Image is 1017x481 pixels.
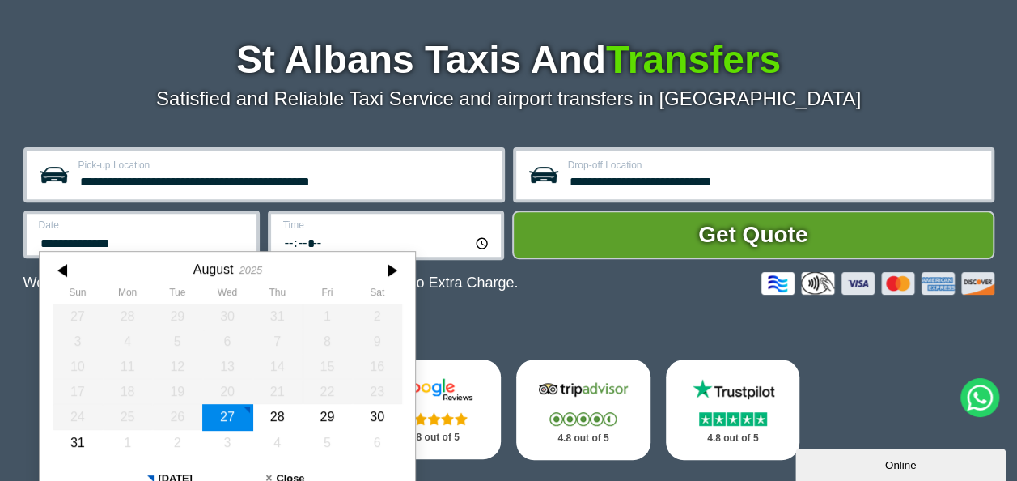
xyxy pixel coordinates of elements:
th: Tuesday [152,287,202,303]
div: 17 August 2025 [53,379,103,404]
div: 14 August 2025 [252,354,302,379]
div: 01 September 2025 [102,430,152,455]
th: Saturday [352,287,402,303]
img: Stars [400,412,468,425]
div: 28 August 2025 [252,404,302,429]
img: Google [385,377,482,402]
div: 21 August 2025 [252,379,302,404]
div: 05 September 2025 [302,430,352,455]
div: 04 September 2025 [252,430,302,455]
th: Friday [302,287,352,303]
div: 18 August 2025 [102,379,152,404]
a: Tripadvisor Stars 4.8 out of 5 [516,360,650,460]
div: 30 July 2025 [202,304,252,329]
div: 29 August 2025 [302,404,352,429]
img: Stars [549,412,617,426]
div: 31 August 2025 [53,430,103,455]
div: 15 August 2025 [302,354,352,379]
div: 01 August 2025 [302,304,352,329]
div: August [193,262,233,277]
div: 03 September 2025 [202,430,252,455]
label: Time [283,220,491,230]
div: 26 August 2025 [152,404,202,429]
button: Get Quote [512,211,994,259]
div: 04 August 2025 [102,329,152,354]
p: 4.8 out of 5 [684,428,782,449]
div: 06 September 2025 [352,430,402,455]
th: Monday [102,287,152,303]
th: Sunday [53,287,103,303]
div: 24 August 2025 [53,404,103,429]
div: 29 July 2025 [152,304,202,329]
div: 27 August 2025 [202,404,252,429]
p: 4.8 out of 5 [534,428,633,449]
div: 10 August 2025 [53,354,103,379]
div: 20 August 2025 [202,379,252,404]
div: 11 August 2025 [102,354,152,379]
p: Satisfied and Reliable Taxi Service and airport transfers in [GEOGRAPHIC_DATA] [23,87,994,110]
div: 19 August 2025 [152,379,202,404]
div: 07 August 2025 [252,329,302,354]
div: 2025 [239,264,261,276]
div: 02 August 2025 [352,304,402,329]
div: 28 July 2025 [102,304,152,329]
div: 27 July 2025 [53,304,103,329]
img: Tripadvisor [535,377,632,402]
div: 22 August 2025 [302,379,352,404]
div: 23 August 2025 [352,379,402,404]
p: We Now Accept Card & Contactless Payment In [23,275,519,292]
th: Thursday [252,287,302,303]
span: The Car at No Extra Charge. [333,275,518,291]
div: 09 August 2025 [352,329,402,354]
div: 02 September 2025 [152,430,202,455]
h1: St Albans Taxis And [23,40,994,79]
div: 30 August 2025 [352,404,402,429]
img: Stars [699,412,767,426]
label: Date [39,220,247,230]
div: 12 August 2025 [152,354,202,379]
div: 13 August 2025 [202,354,252,379]
a: Google Stars 4.8 out of 5 [367,360,501,459]
iframe: chat widget [795,445,1009,481]
th: Wednesday [202,287,252,303]
img: Credit And Debit Cards [761,272,994,295]
div: 25 August 2025 [102,404,152,429]
p: 4.8 out of 5 [384,428,483,448]
div: 16 August 2025 [352,354,402,379]
div: 03 August 2025 [53,329,103,354]
div: 06 August 2025 [202,329,252,354]
div: 08 August 2025 [302,329,352,354]
div: 31 July 2025 [252,304,302,329]
a: Trustpilot Stars 4.8 out of 5 [666,360,800,460]
label: Pick-up Location [78,160,492,170]
span: Transfers [606,38,781,81]
label: Drop-off Location [568,160,981,170]
div: 05 August 2025 [152,329,202,354]
img: Trustpilot [684,377,782,402]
